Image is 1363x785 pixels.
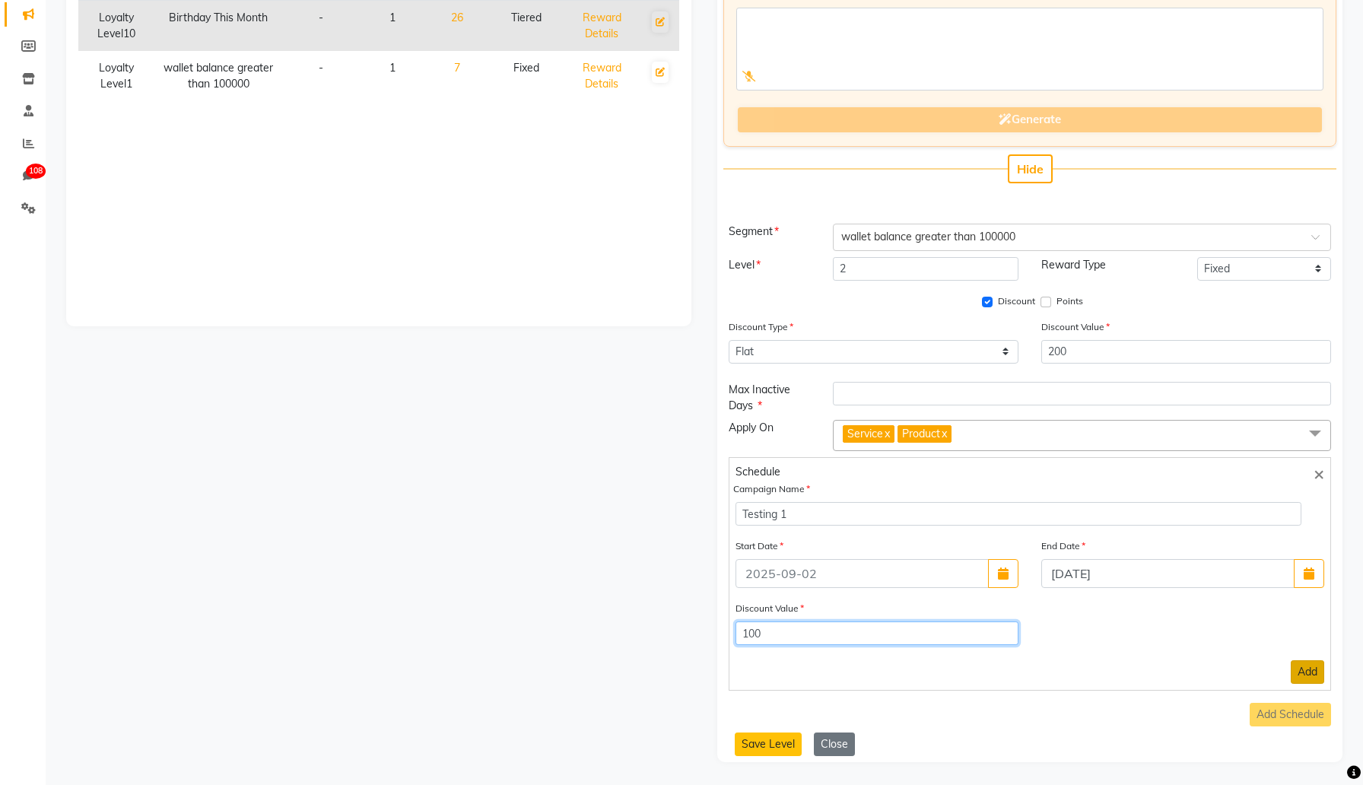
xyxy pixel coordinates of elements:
[26,164,46,179] span: 108
[717,382,821,414] div: Max Inactive Days
[736,464,1324,482] div: Schedule
[1017,161,1044,176] span: Hide
[1041,320,1110,334] label: Discount Value
[360,51,425,101] td: 1
[572,60,632,92] div: Reward Details
[5,164,41,189] a: 108
[490,51,563,101] td: Fixed
[902,427,940,440] span: Product
[717,257,821,281] div: Level
[883,427,890,440] a: x
[998,294,1035,308] label: Discount
[572,10,632,42] div: Reward Details
[1030,257,1186,281] div: Reward Type
[78,51,154,101] td: Loyalty Level1
[283,51,360,101] td: -
[1041,539,1085,553] label: End Date
[1041,559,1295,588] input: 2025-09-02
[729,320,793,334] label: Discount Type
[736,602,804,615] label: Discount Value
[1056,294,1083,308] label: Points
[847,427,883,440] span: Service
[736,539,783,553] label: Start Date
[454,61,460,75] a: 7
[451,11,463,24] a: 26
[717,224,821,251] div: Segment
[154,51,283,101] td: wallet balance greater than 100000
[1291,660,1324,684] button: Add
[735,733,802,756] button: Save Level
[814,733,855,756] button: Close
[736,559,989,588] input: 2025-09-02
[940,427,947,440] a: x
[717,420,821,451] div: Apply On
[1314,464,1324,482] button: Close
[724,482,1290,496] label: Campaign Name
[1314,462,1324,485] span: ×
[1008,154,1053,183] button: Hide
